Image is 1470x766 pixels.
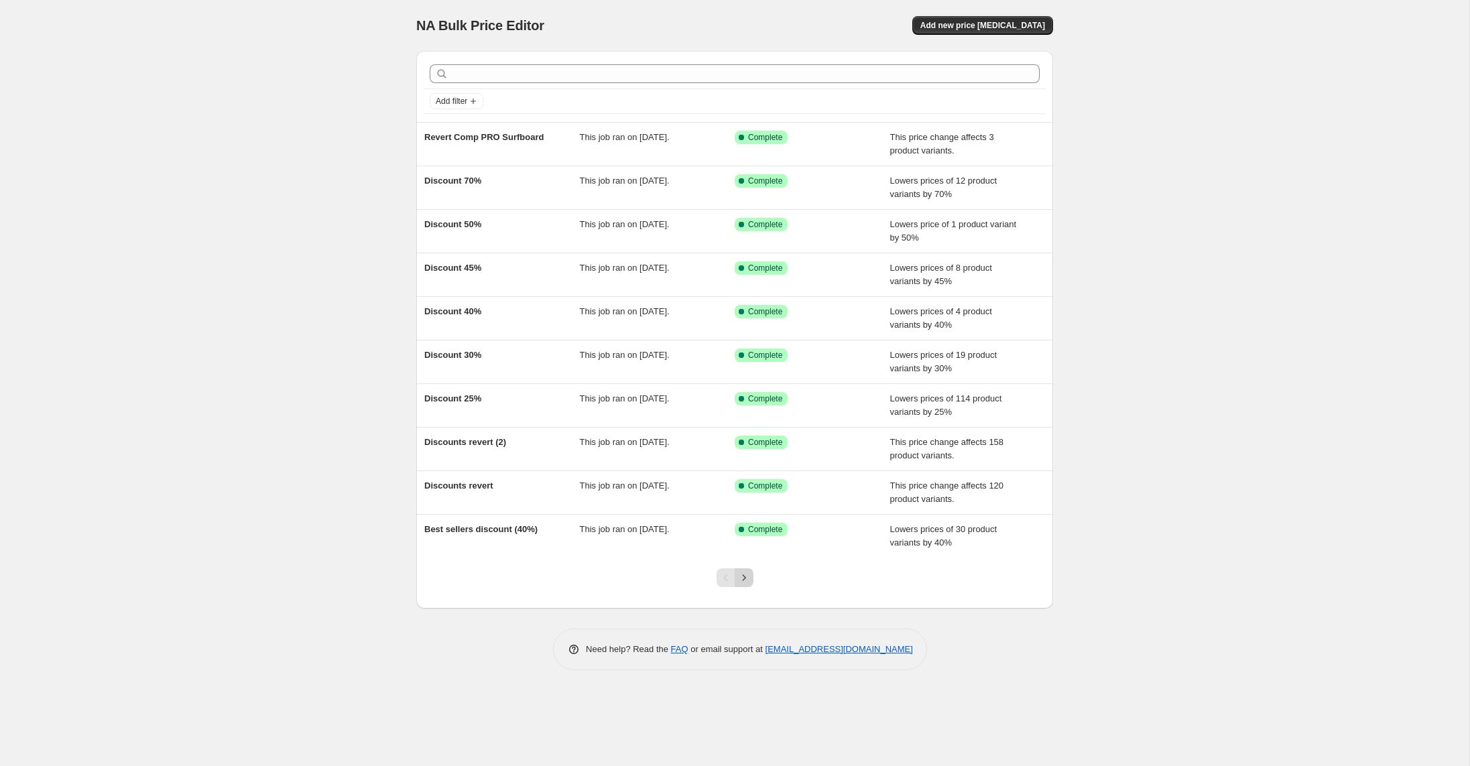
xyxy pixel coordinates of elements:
span: This job ran on [DATE]. [580,219,670,229]
span: This job ran on [DATE]. [580,524,670,534]
span: This job ran on [DATE]. [580,176,670,186]
span: Complete [748,481,782,491]
span: Discounts revert [424,481,493,491]
span: Complete [748,306,782,317]
span: Add new price [MEDICAL_DATA] [920,20,1045,31]
span: Discount 30% [424,350,481,360]
span: Complete [748,524,782,535]
span: This job ran on [DATE]. [580,132,670,142]
span: Discount 70% [424,176,481,186]
span: This job ran on [DATE]. [580,437,670,447]
span: Discount 40% [424,306,481,316]
span: Lowers price of 1 product variant by 50% [890,219,1017,243]
span: Complete [748,132,782,143]
button: Add filter [430,93,483,109]
span: Revert Comp PRO Surfboard [424,132,544,142]
span: Discount 45% [424,263,481,273]
a: FAQ [671,644,688,654]
button: Next [735,568,753,587]
span: This job ran on [DATE]. [580,263,670,273]
span: Discounts revert (2) [424,437,506,447]
button: Add new price [MEDICAL_DATA] [912,16,1053,35]
span: or email support at [688,644,765,654]
span: Complete [748,263,782,273]
span: This price change affects 120 product variants. [890,481,1004,504]
span: This job ran on [DATE]. [580,393,670,403]
span: This price change affects 158 product variants. [890,437,1004,460]
span: Lowers prices of 8 product variants by 45% [890,263,992,286]
span: Lowers prices of 30 product variants by 40% [890,524,997,548]
span: Complete [748,437,782,448]
span: This job ran on [DATE]. [580,306,670,316]
span: This job ran on [DATE]. [580,481,670,491]
span: Complete [748,219,782,230]
span: NA Bulk Price Editor [416,18,544,33]
nav: Pagination [717,568,753,587]
span: Discount 50% [424,219,481,229]
span: Complete [748,350,782,361]
span: Discount 25% [424,393,481,403]
span: Best sellers discount (40%) [424,524,538,534]
span: Lowers prices of 114 product variants by 25% [890,393,1002,417]
span: Complete [748,176,782,186]
span: This price change affects 3 product variants. [890,132,994,155]
span: Lowers prices of 12 product variants by 70% [890,176,997,199]
a: [EMAIL_ADDRESS][DOMAIN_NAME] [765,644,913,654]
span: This job ran on [DATE]. [580,350,670,360]
span: Lowers prices of 19 product variants by 30% [890,350,997,373]
span: Lowers prices of 4 product variants by 40% [890,306,992,330]
span: Add filter [436,96,467,107]
span: Complete [748,393,782,404]
span: Need help? Read the [586,644,671,654]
